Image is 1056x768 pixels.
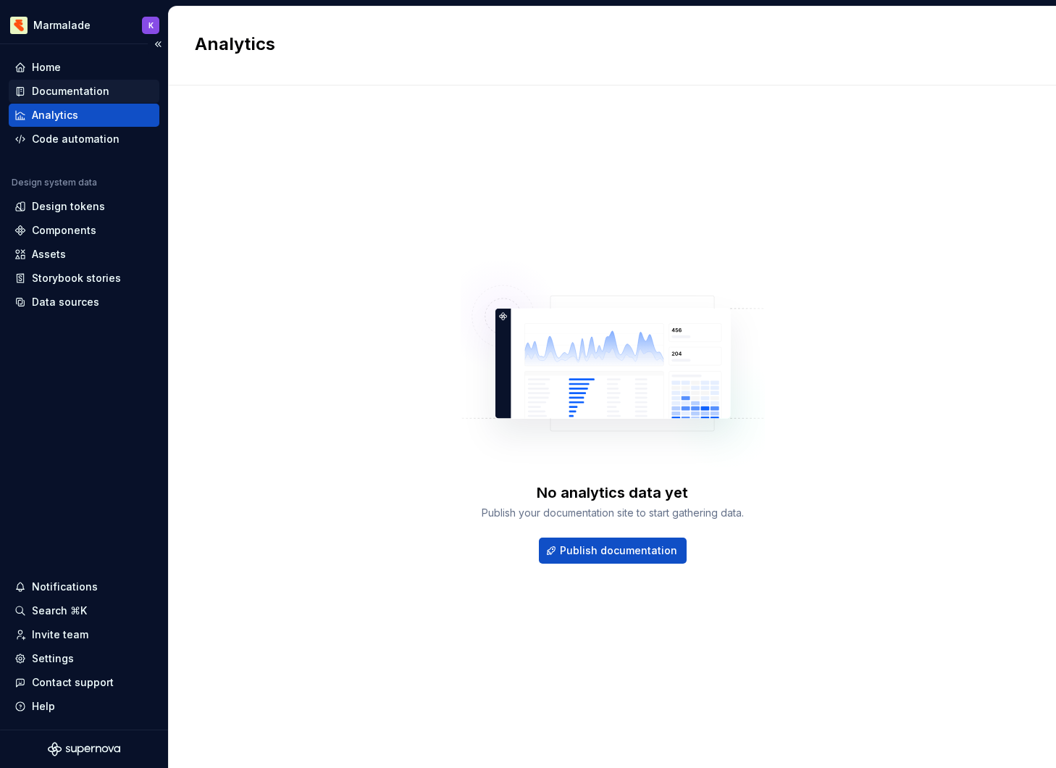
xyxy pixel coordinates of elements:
div: Design tokens [32,199,105,214]
a: Settings [9,647,159,670]
a: Data sources [9,291,159,314]
a: Assets [9,243,159,266]
button: MarmaladeK [3,9,165,41]
button: Contact support [9,671,159,694]
a: Home [9,56,159,79]
div: Home [32,60,61,75]
button: Publish documentation [539,538,687,564]
button: Notifications [9,575,159,598]
div: Design system data [12,177,97,188]
div: Storybook stories [32,271,121,285]
div: Publish your documentation site to start gathering data. [482,506,744,520]
div: Documentation [32,84,109,99]
div: Components [32,223,96,238]
button: Collapse sidebar [148,34,168,54]
button: Search ⌘K [9,599,159,622]
div: Assets [32,247,66,262]
a: Analytics [9,104,159,127]
a: Design tokens [9,195,159,218]
div: Data sources [32,295,99,309]
div: Search ⌘K [32,604,87,618]
span: Publish documentation [560,543,677,558]
div: No analytics data yet [537,483,688,503]
div: Marmalade [33,18,91,33]
svg: Supernova Logo [48,742,120,756]
a: Storybook stories [9,267,159,290]
a: Documentation [9,80,159,103]
a: Code automation [9,128,159,151]
div: Analytics [32,108,78,122]
div: Invite team [32,627,88,642]
div: Settings [32,651,74,666]
div: Notifications [32,580,98,594]
button: Help [9,695,159,718]
a: Invite team [9,623,159,646]
div: Help [32,699,55,714]
div: K [148,20,154,31]
div: Code automation [32,132,120,146]
div: Contact support [32,675,114,690]
a: Components [9,219,159,242]
h2: Analytics [195,33,1013,56]
img: 0c8ec410-ab69-418c-8431-7901308c68af.png [10,17,28,34]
